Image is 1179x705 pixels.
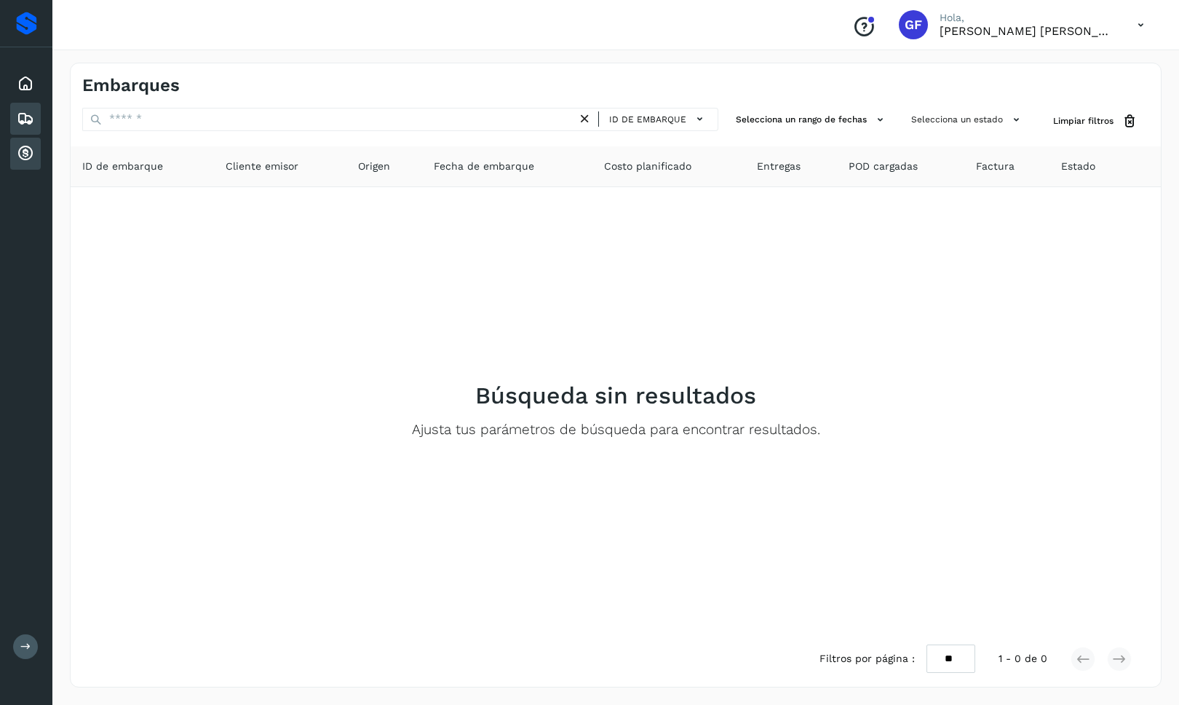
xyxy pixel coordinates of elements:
[999,651,1047,666] span: 1 - 0 de 0
[905,108,1030,132] button: Selecciona un estado
[849,159,918,174] span: POD cargadas
[1041,108,1149,135] button: Limpiar filtros
[605,109,712,130] button: ID de embarque
[82,75,180,96] h4: Embarques
[757,159,801,174] span: Entregas
[730,108,894,132] button: Selecciona un rango de fechas
[10,68,41,100] div: Inicio
[10,103,41,135] div: Embarques
[82,159,163,174] span: ID de embarque
[434,159,534,174] span: Fecha de embarque
[412,422,820,438] p: Ajusta tus parámetros de búsqueda para encontrar resultados.
[609,113,686,126] span: ID de embarque
[1061,159,1095,174] span: Estado
[358,159,390,174] span: Origen
[940,24,1114,38] p: Gabriel Falcon Aguirre
[226,159,298,174] span: Cliente emisor
[10,138,41,170] div: Cuentas por cobrar
[604,159,691,174] span: Costo planificado
[819,651,915,666] span: Filtros por página :
[976,159,1015,174] span: Factura
[940,12,1114,24] p: Hola,
[1053,114,1113,127] span: Limpiar filtros
[475,382,756,409] h2: Búsqueda sin resultados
